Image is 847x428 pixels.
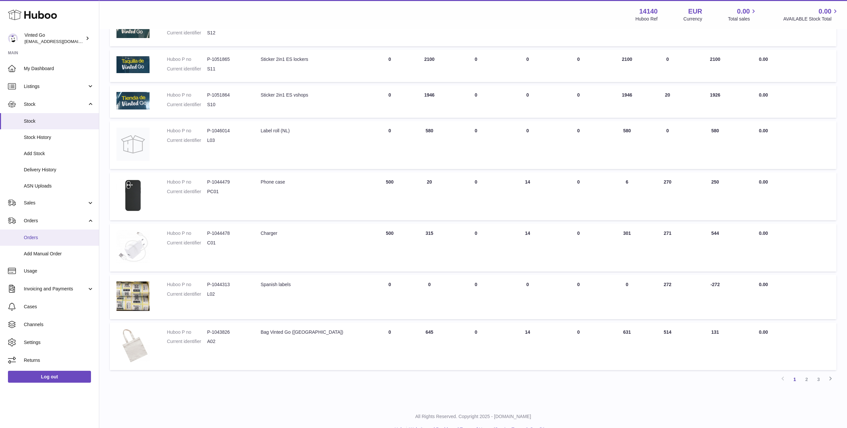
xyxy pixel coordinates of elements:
[813,373,825,385] a: 3
[167,56,207,63] dt: Huboo P no
[116,281,150,311] img: product image
[24,39,97,44] span: [EMAIL_ADDRESS][DOMAIN_NAME]
[207,338,247,345] dd: A02
[116,179,150,212] img: product image
[207,66,247,72] dd: S11
[261,56,363,63] div: Sticker 2in1 ES lockers
[410,322,449,370] td: 645
[207,56,247,63] dd: P-1051865
[167,137,207,144] dt: Current identifier
[449,275,503,319] td: 0
[639,7,658,16] strong: 14140
[116,92,150,110] img: product image
[207,189,247,195] dd: PC01
[24,167,94,173] span: Delivery History
[116,230,150,263] img: product image
[167,128,207,134] dt: Huboo P no
[167,102,207,108] dt: Current identifier
[649,322,686,370] td: 514
[370,14,410,46] td: 0
[604,14,649,46] td: 1850
[370,275,410,319] td: 0
[105,413,842,420] p: All Rights Reserved. Copyright 2025 - [DOMAIN_NAME]
[686,121,745,169] td: 580
[801,373,813,385] a: 2
[410,14,449,46] td: 1864
[759,282,768,287] span: 0.00
[503,275,553,319] td: 0
[167,66,207,72] dt: Current identifier
[24,268,94,274] span: Usage
[449,121,503,169] td: 0
[449,172,503,220] td: 0
[449,224,503,272] td: 0
[261,128,363,134] div: Label roll (NL)
[24,101,87,107] span: Stock
[24,321,94,328] span: Channels
[604,50,649,82] td: 2100
[449,14,503,46] td: 0
[604,275,649,319] td: 0
[728,7,757,22] a: 0.00 Total sales
[503,322,553,370] td: 14
[577,329,580,335] span: 0
[207,102,247,108] dd: S10
[261,281,363,288] div: Spanish labels
[207,137,247,144] dd: L03
[24,65,94,72] span: My Dashboard
[261,179,363,185] div: Phone case
[207,329,247,335] dd: P-1043826
[503,85,553,118] td: 0
[686,14,745,46] td: 1613
[577,282,580,287] span: 0
[649,121,686,169] td: 0
[370,50,410,82] td: 0
[167,189,207,195] dt: Current identifier
[759,179,768,185] span: 0.00
[649,172,686,220] td: 270
[728,16,757,22] span: Total sales
[261,329,363,335] div: Bag Vinted Go ([GEOGRAPHIC_DATA])
[261,92,363,98] div: Sticker 2in1 ES vshops
[503,50,553,82] td: 0
[604,85,649,118] td: 1946
[604,224,649,272] td: 301
[577,128,580,133] span: 0
[167,230,207,236] dt: Huboo P no
[759,329,768,335] span: 0.00
[577,179,580,185] span: 0
[759,128,768,133] span: 0.00
[737,7,750,16] span: 0.00
[759,92,768,98] span: 0.00
[24,357,94,364] span: Returns
[24,83,87,90] span: Listings
[819,7,831,16] span: 0.00
[24,32,84,45] div: Vinted Go
[116,20,150,38] img: product image
[686,322,745,370] td: 131
[503,172,553,220] td: 14
[167,30,207,36] dt: Current identifier
[207,92,247,98] dd: P-1051864
[24,150,94,157] span: Add Stock
[503,121,553,169] td: 0
[24,118,94,124] span: Stock
[649,85,686,118] td: 20
[116,56,150,73] img: product image
[410,121,449,169] td: 580
[759,231,768,236] span: 0.00
[604,322,649,370] td: 631
[759,57,768,62] span: 0.00
[370,322,410,370] td: 0
[370,85,410,118] td: 0
[207,30,247,36] dd: S12
[503,224,553,272] td: 14
[167,329,207,335] dt: Huboo P no
[649,224,686,272] td: 271
[370,121,410,169] td: 0
[116,329,150,362] img: product image
[207,128,247,134] dd: P-1046014
[167,92,207,98] dt: Huboo P no
[688,7,702,16] strong: EUR
[24,200,87,206] span: Sales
